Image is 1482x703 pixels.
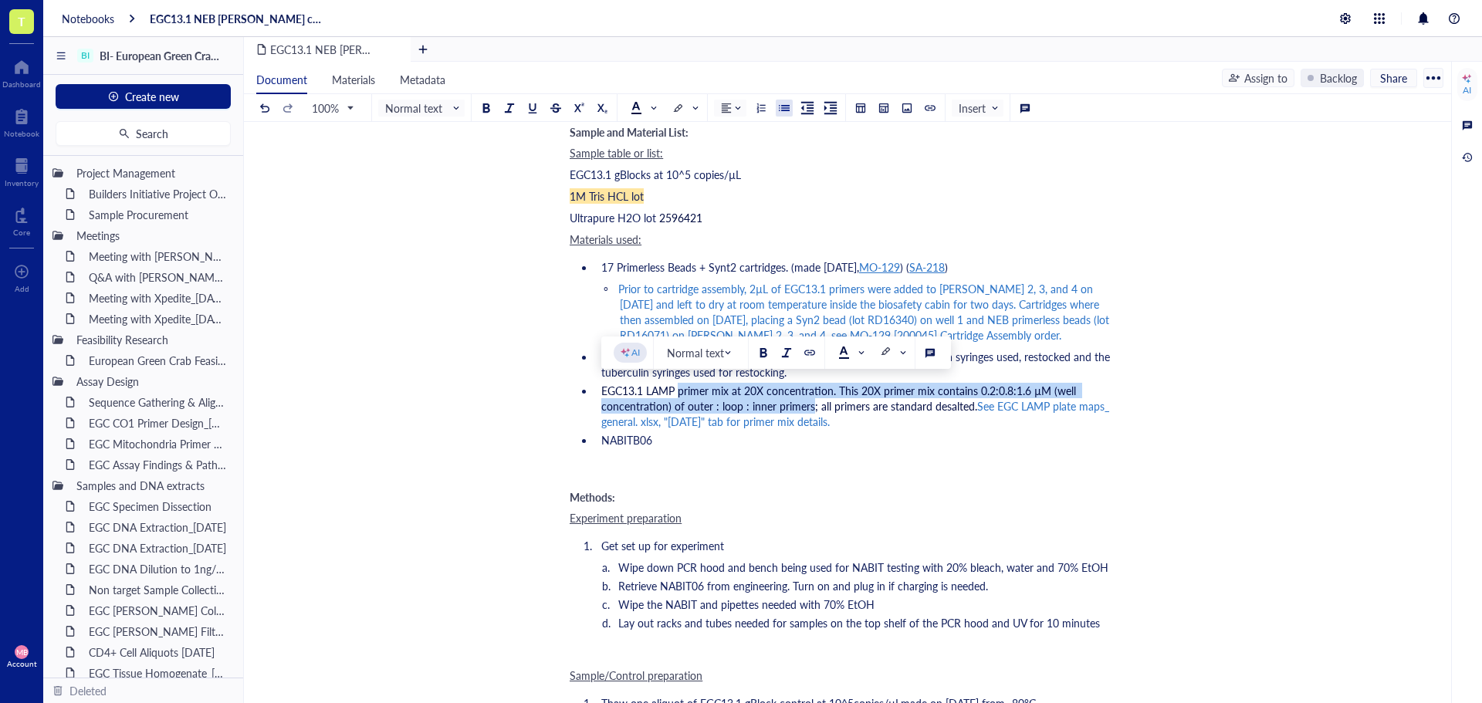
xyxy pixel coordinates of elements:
[69,162,234,184] div: Project Management
[1463,84,1471,96] div: AI
[136,127,168,140] span: Search
[385,101,461,115] span: Normal text
[945,259,948,275] span: )
[601,259,859,275] span: 17 Primerless Beads + Synt2 cartridges. (made [DATE],
[82,391,234,413] div: Sequence Gathering & Alignment
[601,383,1079,414] span: This 20X primer mix contains 0.2:0.8:1.6 µM (well concentration) of outer : loop : inner primers;...
[667,346,738,360] span: Normal text
[601,383,836,398] span: EGC13.1 LAMP primer mix at 20X concentration.
[2,79,41,89] div: Dashboard
[69,475,234,496] div: Samples and DNA extracts
[82,454,234,475] div: EGC Assay Findings & Pathways_[DATE]
[82,287,234,309] div: Meeting with Xpedite_[DATE]
[601,398,1112,429] span: See EGC LAMP plate maps_ general. xlsx, "[DATE]" tab for primer mix details.
[900,259,909,275] span: ) (
[69,225,234,246] div: Meetings
[601,538,724,553] span: Get set up for experiment
[125,90,179,103] span: Create new
[2,55,41,89] a: Dashboard
[312,101,353,115] span: 100%
[1380,71,1407,85] span: Share
[4,129,39,138] div: Notebook
[18,12,25,31] span: T
[570,145,663,161] span: Sample table or list:
[81,50,90,61] div: BI
[618,615,1100,630] span: Lay out racks and tubes needed for samples on the top shelf of the PCR hood and UV for 10 minutes
[82,579,234,600] div: Non target Sample Collection, Dissection & DNA extraction
[1320,69,1357,86] div: Backlog
[859,259,900,275] span: MO-129
[82,183,234,204] div: Builders Initiative Project Outline
[82,204,234,225] div: Sample Procurement
[82,620,234,642] div: EGC [PERSON_NAME] Filter Extraction [PERSON_NAME] Bay [DATE]
[332,72,375,87] span: Materials
[1370,69,1417,87] button: Share
[13,228,30,237] div: Core
[659,210,702,225] span: 2596421
[570,167,741,182] span: EGC13.1 gBlocks at 10^5 copies/µL
[570,210,656,225] span: Ultrapure H2O lot
[400,72,445,87] span: Metadata
[82,495,234,517] div: EGC Specimen Dissection
[62,12,114,25] a: Notebooks
[82,516,234,538] div: EGC DNA Extraction_[DATE]
[909,259,945,275] span: SA-218
[82,641,234,663] div: CD4+ Cell Aliquots [DATE]
[570,232,641,247] span: Materials used:
[150,12,324,25] a: EGC13.1 NEB [PERSON_NAME] cartridge test_[DATE]
[82,266,234,288] div: Q&A with [PERSON_NAME] [DATE]
[570,124,689,140] span: Sample and Material List:
[69,329,234,350] div: Feasibility Research
[570,510,682,526] span: Experiment preparation
[82,662,234,684] div: EGC Tissue Homogenate_[DATE]
[256,72,307,87] span: Document
[5,178,39,188] div: Inventory
[15,284,29,293] div: Add
[618,578,988,593] span: Retrieve NABIT06 from engineering. Turn on and plug in if charging is needed.
[82,245,234,267] div: Meeting with [PERSON_NAME][GEOGRAPHIC_DATA] [DATE]
[601,432,652,448] span: NABITB06
[13,203,30,237] a: Core
[82,537,234,559] div: EGC DNA Extraction_[DATE]
[82,558,234,580] div: EGC DNA Dilution to 1ng/ul_[DATE]
[4,104,39,138] a: Notebook
[959,101,1000,115] span: Insert
[82,308,234,330] div: Meeting with Xpedite_[DATE]
[570,668,702,683] span: Sample/Control preparation
[69,370,234,392] div: Assay Design
[56,121,231,146] button: Search
[570,188,644,204] span: 1M Tris HCL lot
[82,412,234,434] div: EGC CO1 Primer Design_[DATE]
[16,647,28,657] span: MB
[570,489,615,505] span: Methods:
[1244,69,1287,86] div: Assign to
[7,659,37,668] div: Account
[56,84,231,109] button: Create new
[5,154,39,188] a: Inventory
[618,281,1112,343] span: Prior to cartridge assembly, 2µL of EGC13.1 primers were added to [PERSON_NAME] 2, 3, and 4 on [D...
[82,350,234,371] div: European Green Crab Feasibility Research
[82,600,234,621] div: EGC [PERSON_NAME] Collection
[618,559,1108,575] span: Wipe down PCR hood and bench being used for NABIT testing with 20% bleach, water and 70% EtOH
[82,433,234,455] div: EGC Mitochondria Primer Design_[DATE]
[631,346,640,359] div: AI
[100,48,306,63] span: BI- European Green Crab [PERSON_NAME]
[69,682,107,699] div: Deleted
[618,597,875,612] span: Wipe the NABIT and pipettes needed with 70% EtOH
